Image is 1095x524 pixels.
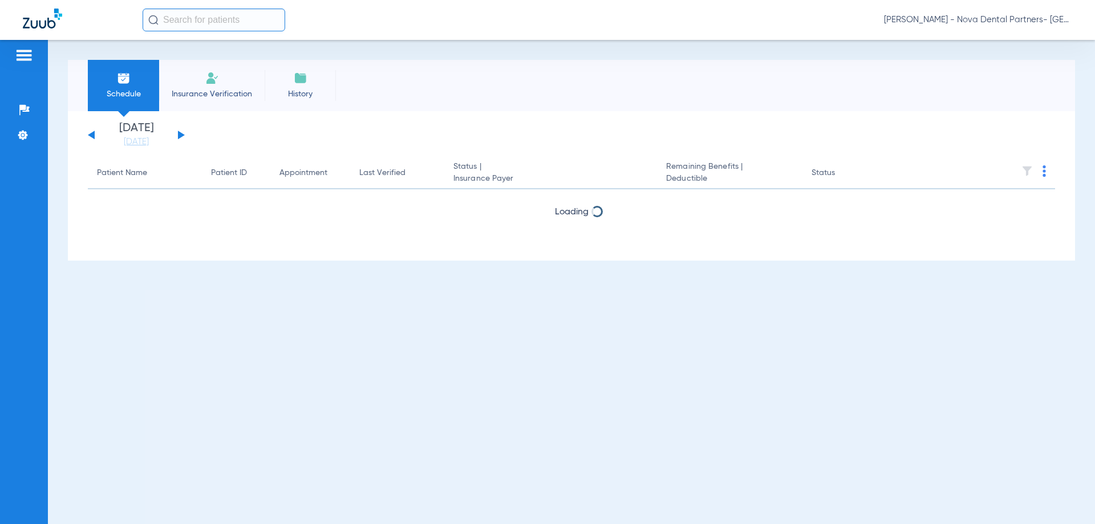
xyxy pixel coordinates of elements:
[96,88,151,100] span: Schedule
[23,9,62,29] img: Zuub Logo
[97,167,147,179] div: Patient Name
[279,167,327,179] div: Appointment
[143,9,285,31] input: Search for patients
[1043,165,1046,177] img: group-dot-blue.svg
[211,167,261,179] div: Patient ID
[657,157,802,189] th: Remaining Benefits |
[211,167,247,179] div: Patient ID
[97,167,193,179] div: Patient Name
[555,208,589,217] span: Loading
[359,167,405,179] div: Last Verified
[294,71,307,85] img: History
[453,173,648,185] span: Insurance Payer
[802,157,879,189] th: Status
[168,88,256,100] span: Insurance Verification
[273,88,327,100] span: History
[205,71,219,85] img: Manual Insurance Verification
[666,173,793,185] span: Deductible
[102,136,171,148] a: [DATE]
[444,157,657,189] th: Status |
[102,123,171,148] li: [DATE]
[359,167,435,179] div: Last Verified
[148,15,159,25] img: Search Icon
[884,14,1072,26] span: [PERSON_NAME] - Nova Dental Partners- [GEOGRAPHIC_DATA]
[279,167,341,179] div: Appointment
[117,71,131,85] img: Schedule
[15,48,33,62] img: hamburger-icon
[1021,165,1033,177] img: filter.svg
